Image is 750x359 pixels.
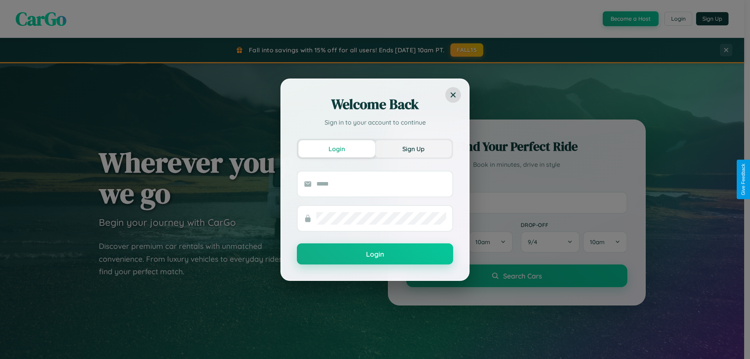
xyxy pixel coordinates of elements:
[297,243,453,264] button: Login
[298,140,375,157] button: Login
[741,164,746,195] div: Give Feedback
[297,95,453,114] h2: Welcome Back
[375,140,452,157] button: Sign Up
[297,118,453,127] p: Sign in to your account to continue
